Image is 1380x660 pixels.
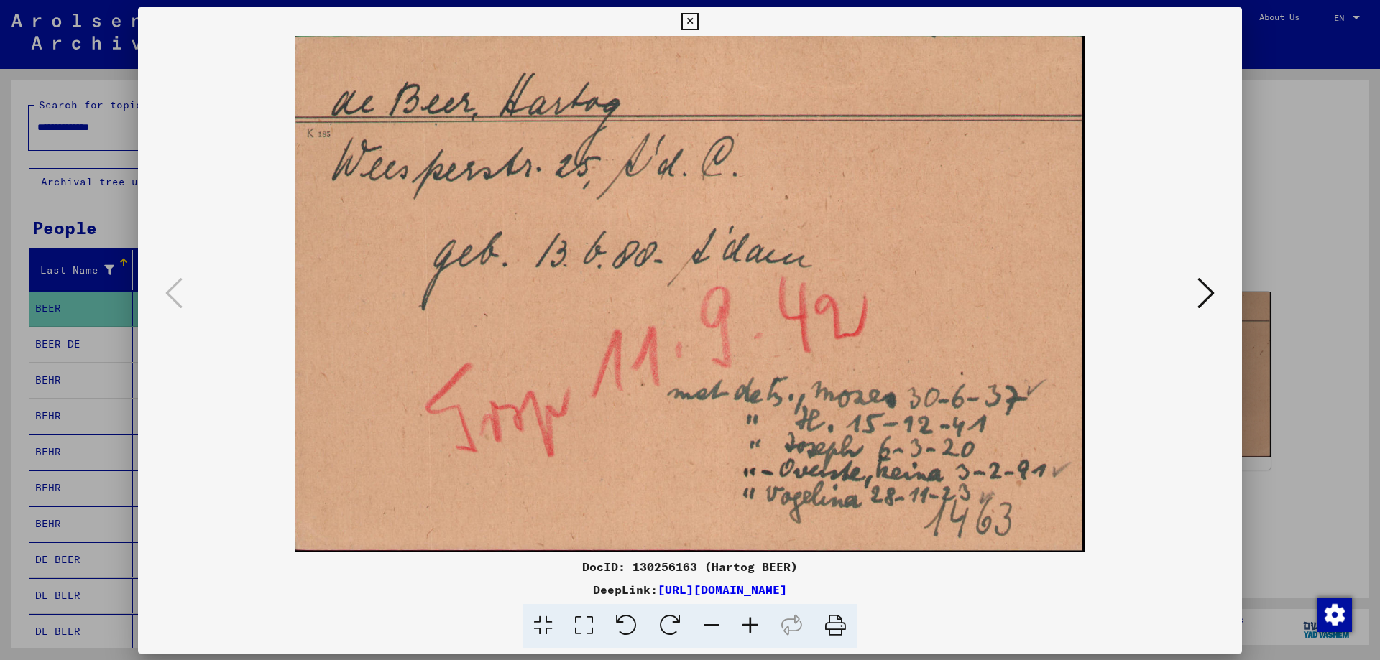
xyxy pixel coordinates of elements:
div: DocID: 130256163 (Hartog BEER) [138,558,1242,575]
img: Change consent [1317,598,1352,632]
a: [URL][DOMAIN_NAME] [658,582,787,597]
div: DeepLink: [138,581,1242,598]
img: 001.jpg [187,36,1193,552]
div: Change consent [1317,597,1351,631]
